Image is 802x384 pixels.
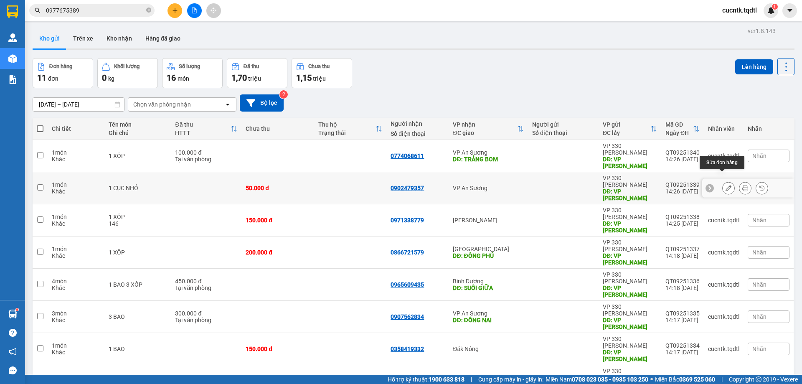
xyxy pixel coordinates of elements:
[52,220,100,227] div: Khác
[391,346,424,352] div: 0358419332
[786,7,794,14] span: caret-down
[114,64,140,69] div: Khối lượng
[665,246,700,252] div: QT09251337
[175,121,231,128] div: Đã thu
[429,376,464,383] strong: 1900 633 818
[246,217,310,224] div: 150.000 đ
[722,182,735,194] div: Sửa đơn hàng
[108,7,167,27] div: VP An Sương
[206,3,221,18] button: aim
[175,278,237,285] div: 450.000 đ
[146,8,151,13] span: close-circle
[231,73,247,83] span: 1,70
[175,285,237,291] div: Tại văn phòng
[665,285,700,291] div: 14:18 [DATE]
[665,130,693,136] div: Ngày ĐH
[603,349,657,362] div: DĐ: VP LONG HƯNG
[767,7,775,14] img: icon-new-feature
[603,207,657,220] div: VP 330 [PERSON_NAME]
[453,346,524,352] div: Đăk Nông
[52,252,100,259] div: Khác
[708,249,739,256] div: cucntk.tqdtl
[752,313,766,320] span: Nhãn
[665,278,700,285] div: QT09251336
[109,130,167,136] div: Ghi chú
[296,73,312,83] span: 1,15
[108,43,120,52] span: DĐ:
[52,246,100,252] div: 1 món
[187,3,202,18] button: file-add
[453,252,524,259] div: DĐ: ĐỒNG PHÚ
[108,8,128,17] span: Nhận:
[603,336,657,349] div: VP 330 [PERSON_NAME]
[9,366,17,374] span: message
[102,73,107,83] span: 0
[175,310,237,317] div: 300.000 đ
[33,58,93,88] button: Đơn hàng11đơn
[603,239,657,252] div: VP 330 [PERSON_NAME]
[179,64,200,69] div: Số lượng
[46,6,145,15] input: Tìm tên, số ĐT hoặc mã đơn
[246,125,310,132] div: Chưa thu
[453,156,524,163] div: DĐ: TRẢNG BOM
[52,278,100,285] div: 4 món
[8,54,17,63] img: warehouse-icon
[246,185,310,191] div: 50.000 đ
[603,121,650,128] div: VP gửi
[471,375,472,384] span: |
[391,281,424,288] div: 0965609435
[52,188,100,195] div: Khác
[665,252,700,259] div: 14:18 [DATE]
[35,8,41,13] span: search
[16,308,18,311] sup: 1
[665,342,700,349] div: QT09251334
[7,5,18,18] img: logo-vxr
[716,5,764,15] span: cucntk.tqdtl
[52,317,100,323] div: Khác
[453,121,517,128] div: VP nhận
[453,149,524,156] div: VP An Sương
[679,376,715,383] strong: 0369 525 060
[49,64,72,69] div: Đơn hàng
[191,8,197,13] span: file-add
[665,349,700,356] div: 14:17 [DATE]
[391,313,424,320] div: 0907562834
[52,349,100,356] div: Khác
[172,8,178,13] span: plus
[391,153,424,159] div: 0774068611
[139,28,187,48] button: Hàng đã giao
[603,130,650,136] div: ĐC lấy
[752,153,766,159] span: Nhãn
[248,75,261,82] span: triệu
[48,75,58,82] span: đơn
[449,118,528,140] th: Toggle SortBy
[313,75,326,82] span: triệu
[478,375,543,384] span: Cung cấp máy in - giấy in:
[227,58,287,88] button: Đã thu1,70 triệu
[782,3,797,18] button: caret-down
[665,374,700,381] div: QT09251332
[453,278,524,285] div: Bình Dương
[453,185,524,191] div: VP An Sương
[175,130,231,136] div: HTTT
[603,156,657,169] div: DĐ: VP LONG HƯNG
[318,121,376,128] div: Thu hộ
[756,376,761,382] span: copyright
[146,7,151,15] span: close-circle
[546,375,648,384] span: Miền Nam
[318,130,376,136] div: Trạng thái
[708,217,739,224] div: cucntk.tqdtl
[314,118,387,140] th: Toggle SortBy
[665,188,700,195] div: 14:26 [DATE]
[708,125,739,132] div: Nhân viên
[603,252,657,266] div: DĐ: VP LONG HƯNG
[391,130,444,137] div: Số điện thoại
[109,346,167,352] div: 1 BAO
[292,58,352,88] button: Chưa thu1,15 triệu
[708,313,739,320] div: cucntk.tqdtl
[599,118,661,140] th: Toggle SortBy
[246,249,310,256] div: 200.000 đ
[773,4,776,10] span: 1
[603,175,657,188] div: VP 330 [PERSON_NAME]
[52,374,100,381] div: 1 món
